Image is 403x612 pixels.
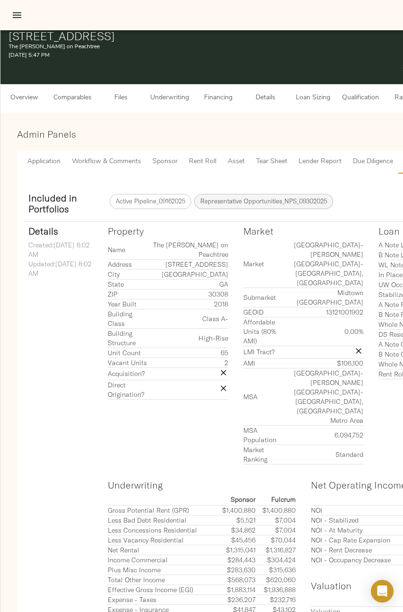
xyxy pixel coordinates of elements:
[353,156,393,168] span: Due Diligence
[150,348,228,358] td: 65
[108,516,215,525] td: Less Bad Debt Residential
[243,425,279,445] td: MSA Population
[279,445,363,464] td: Standard
[299,156,342,168] span: Lender Report
[243,368,279,425] td: MSA
[371,580,394,603] div: Open Intercom Messenger
[215,506,255,516] td: $1,400,880
[108,575,215,585] td: Total Other Income
[108,545,215,555] td: Net Rental
[108,595,215,605] td: Expense - Taxes
[108,565,215,575] td: Plus Misc Income
[108,299,150,309] td: Year Built
[215,565,255,575] td: $283,630
[28,192,77,215] strong: Included in Portfolios
[279,288,363,307] td: Midtown [GEOGRAPHIC_DATA]
[243,307,279,317] td: GEOID
[195,197,333,206] span: Representative Opportunities_NPS_09302025
[150,328,228,348] td: High-Rise
[215,585,255,595] td: $1,883,114
[28,259,101,278] p: Updated: [DATE] 8:02 AM
[108,358,150,367] td: Vacant Units
[150,299,228,309] td: 2018
[256,535,296,545] td: $70,044
[27,156,60,168] span: Application
[108,289,150,299] td: ZIP
[215,595,255,605] td: $236,207
[108,328,150,348] td: Building Structure
[256,506,296,516] td: $1,400,880
[108,226,228,236] h3: Property
[279,368,363,425] td: [GEOGRAPHIC_DATA]-[PERSON_NAME][GEOGRAPHIC_DATA]-[GEOGRAPHIC_DATA], [GEOGRAPHIC_DATA] Metro Area
[256,555,296,565] td: $304,424
[271,495,296,504] strong: Fulcrum
[150,309,228,328] td: Class A-
[342,92,379,104] span: Qualification
[256,565,296,575] td: $315,636
[53,92,92,104] span: Comparables
[243,346,279,358] td: LMI Tract?
[108,535,215,545] td: Less Vacancy Residential
[6,92,42,104] span: Overview
[215,555,255,565] td: $284,443
[243,358,279,368] td: AMI
[150,289,228,299] td: 30308
[28,225,58,237] strong: Details
[228,156,245,168] span: Asset
[108,279,150,289] td: State
[215,516,255,525] td: $5,521
[150,279,228,289] td: GA
[108,259,150,269] td: Address
[243,226,363,236] h3: Market
[108,555,215,565] td: Income Commercial
[108,240,150,260] td: Name
[150,240,228,260] td: The [PERSON_NAME] on Peachtree
[6,4,28,26] button: open drawer
[150,269,228,279] td: [GEOGRAPHIC_DATA]
[103,92,139,104] span: Files
[200,92,236,104] span: Financing
[279,240,363,288] td: [GEOGRAPHIC_DATA]-[PERSON_NAME][GEOGRAPHIC_DATA]-[GEOGRAPHIC_DATA], [GEOGRAPHIC_DATA]
[243,445,279,464] td: Market Ranking
[110,194,191,209] a: Active Pipeline_09162025
[150,358,228,367] td: 2
[279,307,363,317] td: 13121001902
[108,585,215,595] td: Effective Gross Income (EGI)
[215,525,255,535] td: $34,862
[194,194,333,209] a: Representative Opportunities_NPS_09302025
[243,317,279,346] td: Affordable Units (80% AMI)
[256,585,296,595] td: $1,936,888
[243,288,279,307] td: Submarket
[108,309,150,328] td: Building Class
[108,480,296,490] h3: Underwriting
[256,595,296,605] td: $232,716
[215,575,255,585] td: $568,073
[279,358,363,368] td: $106,100
[150,92,189,104] span: Underwriting
[243,240,279,288] td: Market
[215,535,255,545] td: $45,456
[110,197,191,206] span: Active Pipeline_09162025
[108,506,215,516] td: Gross Potential Rent (GPR)
[256,516,296,525] td: $7,004
[256,156,287,168] span: Tear Sheet
[279,425,363,445] td: 6,094,752
[72,156,141,168] span: Workflow & Comments
[295,92,331,104] span: Loan Sizing
[248,92,283,104] span: Details
[279,317,363,346] td: 0.00%
[108,367,150,380] td: Acquisition?
[215,545,255,555] td: $1,315,041
[256,525,296,535] td: $7,004
[28,240,101,259] p: Created: [DATE] 8:02 AM
[108,269,150,279] td: City
[108,380,150,399] td: Direct Origination?
[108,525,215,535] td: Less Concessions Residential
[256,575,296,585] td: $620,060
[153,156,178,168] span: Sponsor
[150,259,228,269] td: [STREET_ADDRESS]
[108,348,150,358] td: Unit Count
[189,156,216,168] span: Rent Roll
[256,545,296,555] td: $1,316,827
[231,495,256,504] strong: Sponsor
